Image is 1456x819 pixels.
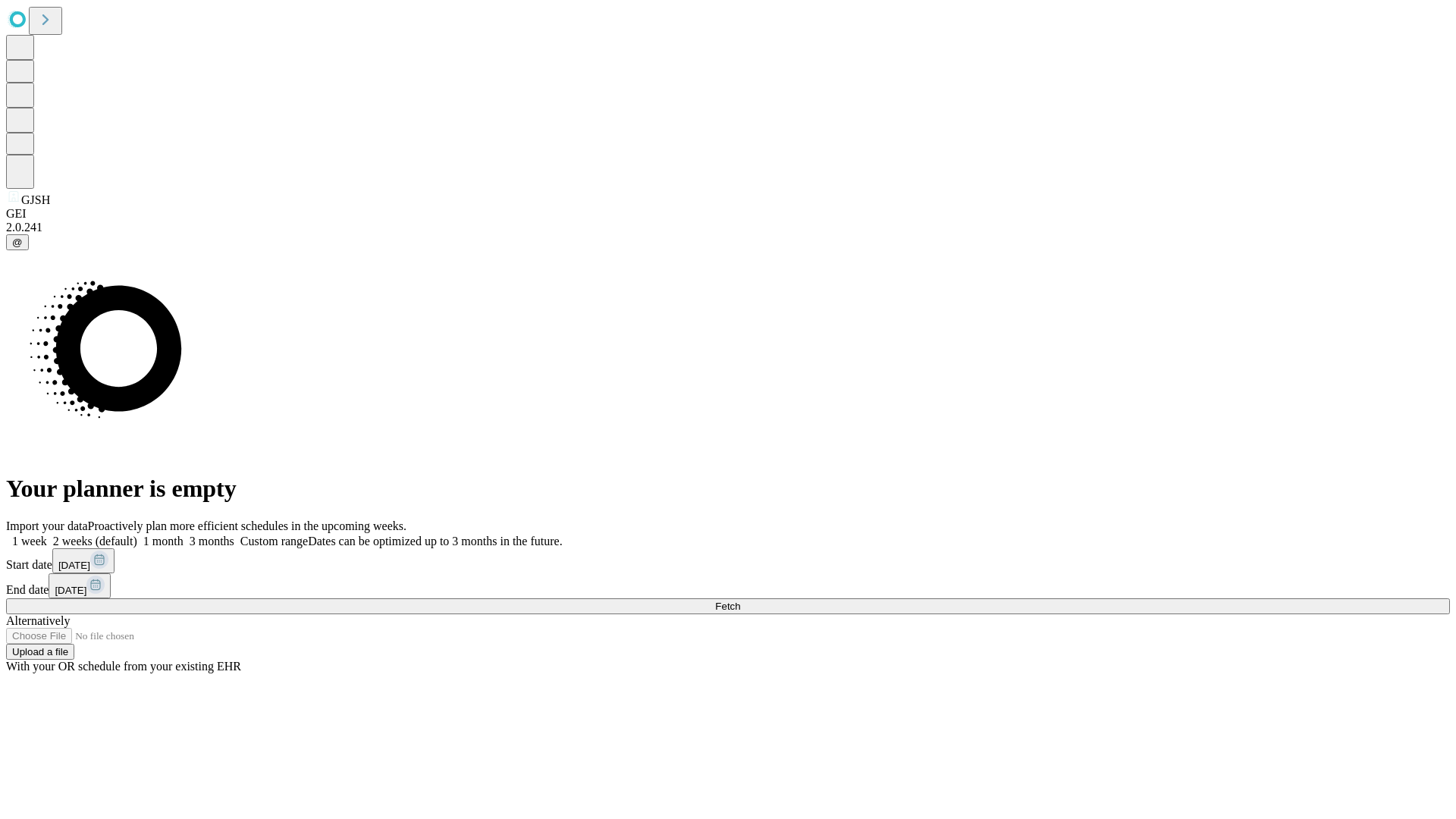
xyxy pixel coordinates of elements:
span: [DATE] [55,585,86,596]
div: Start date [6,548,1450,573]
button: [DATE] [49,573,111,598]
span: Fetch [715,601,740,612]
span: Alternatively [6,614,70,627]
span: 1 week [12,535,47,548]
h1: Your planner is empty [6,475,1450,503]
span: GJSH [21,193,50,206]
div: End date [6,573,1450,598]
span: With your OR schedule from your existing EHR [6,660,241,673]
button: @ [6,234,29,250]
span: 1 month [143,535,184,548]
span: 2 weeks (default) [53,535,137,548]
span: Custom range [240,535,308,548]
span: [DATE] [58,560,90,571]
span: @ [12,237,23,248]
button: Upload a file [6,644,74,660]
button: [DATE] [52,548,115,573]
div: 2.0.241 [6,221,1450,234]
div: GEI [6,207,1450,221]
button: Fetch [6,598,1450,614]
span: Dates can be optimized up to 3 months in the future. [308,535,562,548]
span: 3 months [190,535,234,548]
span: Proactively plan more efficient schedules in the upcoming weeks. [88,519,406,532]
span: Import your data [6,519,88,532]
